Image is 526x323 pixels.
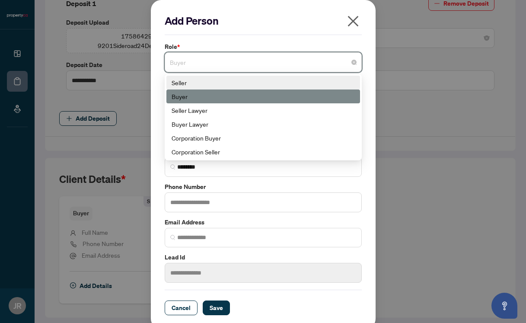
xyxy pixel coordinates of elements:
[172,147,355,157] div: Corporation Seller
[172,119,355,129] div: Buyer Lawyer
[165,301,198,315] button: Cancel
[165,253,362,262] label: Lead Id
[166,131,360,145] div: Corporation Buyer
[170,164,175,169] img: search_icon
[165,42,362,51] label: Role
[170,235,175,240] img: search_icon
[166,103,360,117] div: Seller Lawyer
[166,117,360,131] div: Buyer Lawyer
[165,14,362,28] h2: Add Person
[203,301,230,315] button: Save
[166,76,360,90] div: Seller
[491,293,517,319] button: Open asap
[166,145,360,159] div: Corporation Seller
[172,133,355,143] div: Corporation Buyer
[166,90,360,103] div: Buyer
[172,92,355,101] div: Buyer
[346,14,360,28] span: close
[172,78,355,87] div: Seller
[210,301,223,315] span: Save
[172,301,191,315] span: Cancel
[170,54,357,70] span: Buyer
[165,217,362,227] label: Email Address
[165,182,362,192] label: Phone Number
[172,106,355,115] div: Seller Lawyer
[351,60,357,65] span: close-circle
